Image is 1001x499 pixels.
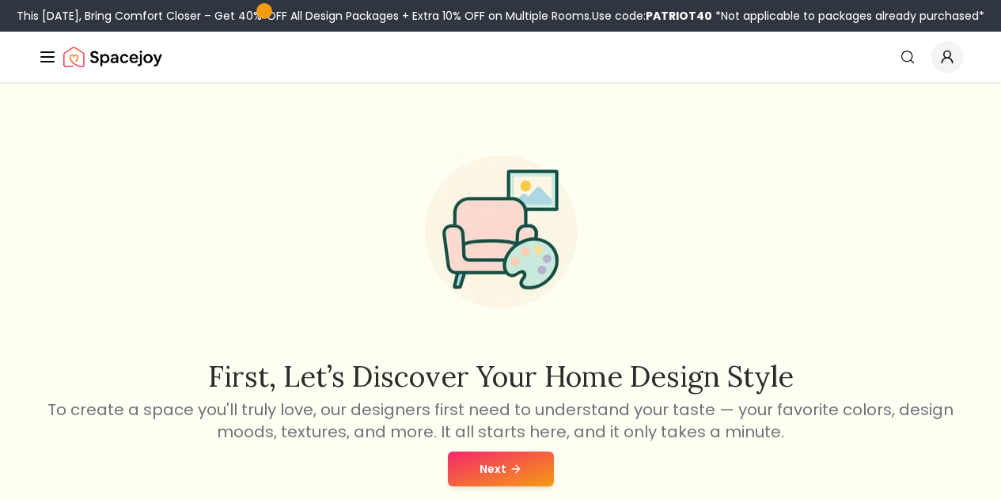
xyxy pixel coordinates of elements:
[45,361,957,392] h2: First, let’s discover your home design style
[448,452,554,486] button: Next
[63,41,162,73] img: Spacejoy Logo
[592,8,712,24] span: Use code:
[45,399,957,443] p: To create a space you'll truly love, our designers first need to understand your taste — your fav...
[17,8,984,24] div: This [DATE], Bring Comfort Closer – Get 40% OFF All Design Packages + Extra 10% OFF on Multiple R...
[63,41,162,73] a: Spacejoy
[38,32,963,82] nav: Global
[400,130,602,333] img: Start Style Quiz Illustration
[646,8,712,24] b: PATRIOT40
[712,8,984,24] span: *Not applicable to packages already purchased*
